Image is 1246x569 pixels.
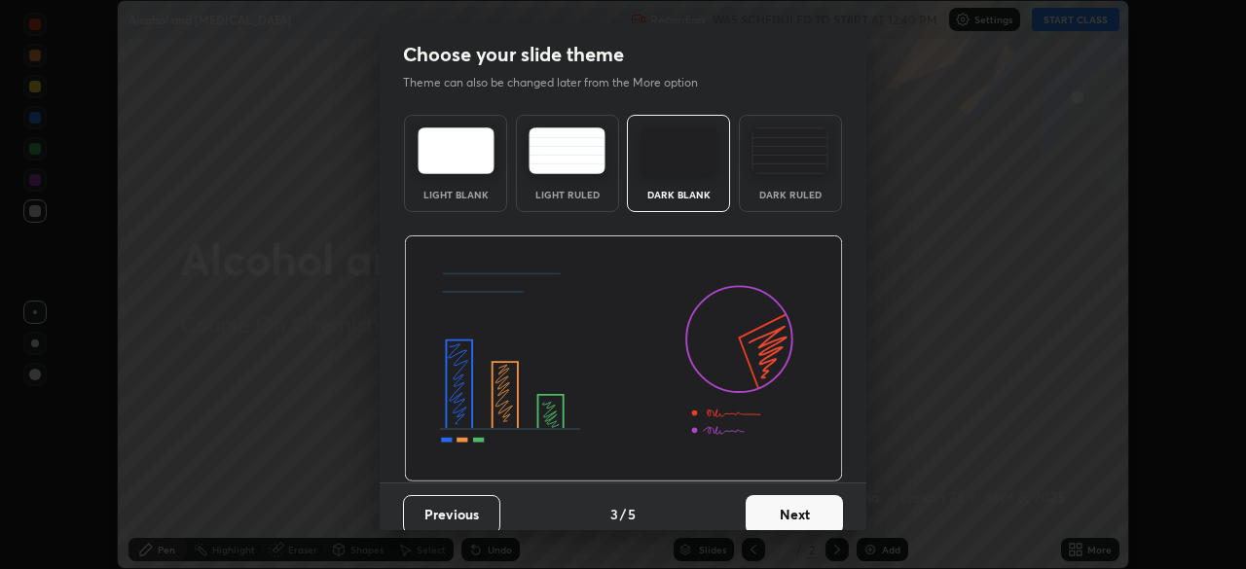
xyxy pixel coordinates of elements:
button: Next [746,495,843,534]
img: darkThemeBanner.d06ce4a2.svg [404,235,843,482]
h4: 5 [628,504,636,524]
img: lightRuledTheme.5fabf969.svg [529,127,605,174]
h4: / [620,504,626,524]
div: Dark Ruled [751,190,829,199]
img: darkTheme.f0cc69e5.svg [641,127,717,174]
button: Previous [403,495,500,534]
p: Theme can also be changed later from the More option [403,74,718,91]
h4: 3 [610,504,618,524]
img: lightTheme.e5ed3b09.svg [418,127,495,174]
div: Dark Blank [640,190,717,199]
div: Light Ruled [529,190,606,199]
img: darkRuledTheme.de295e13.svg [751,127,828,174]
h2: Choose your slide theme [403,42,624,67]
div: Light Blank [417,190,495,199]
